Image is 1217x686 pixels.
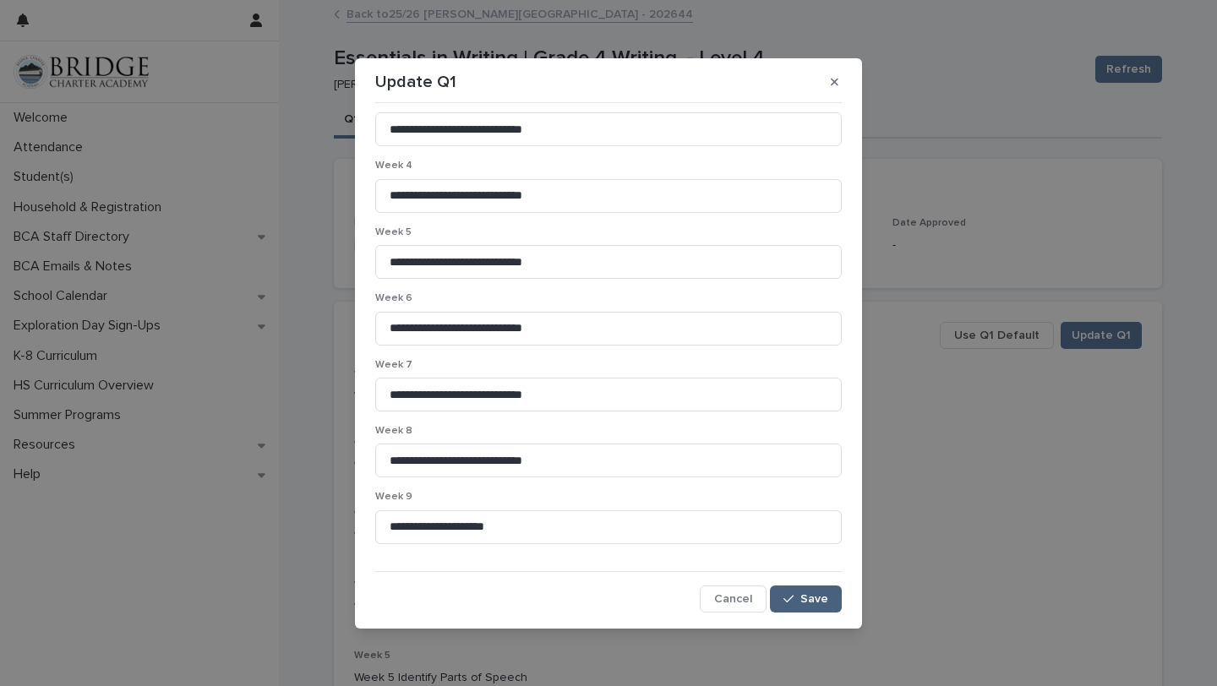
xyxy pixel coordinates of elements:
[375,72,456,92] p: Update Q1
[375,161,412,171] span: Week 4
[375,492,412,502] span: Week 9
[375,360,412,370] span: Week 7
[375,227,412,237] span: Week 5
[375,293,412,303] span: Week 6
[375,426,412,436] span: Week 8
[800,593,828,605] span: Save
[770,585,842,612] button: Save
[714,593,752,605] span: Cancel
[700,585,767,612] button: Cancel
